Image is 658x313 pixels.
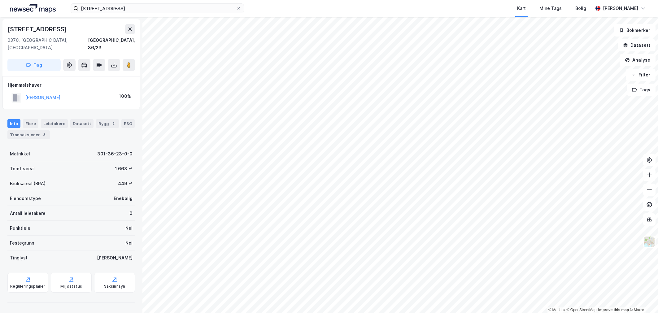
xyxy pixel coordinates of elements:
div: [PERSON_NAME] [603,5,638,12]
div: [GEOGRAPHIC_DATA], 36/23 [88,37,135,51]
div: Tinglyst [10,254,28,262]
button: Bokmerker [614,24,656,37]
div: [STREET_ADDRESS] [7,24,68,34]
div: Kontrollprogram for chat [627,283,658,313]
div: Info [7,119,20,128]
div: 301-36-23-0-0 [97,150,133,158]
div: Eiere [23,119,38,128]
div: Transaksjoner [7,130,50,139]
div: Reguleringsplaner [10,284,45,289]
div: Hjemmelshaver [8,81,135,89]
div: 2 [110,120,116,127]
a: Improve this map [598,308,629,312]
div: Datasett [70,119,94,128]
div: 0370, [GEOGRAPHIC_DATA], [GEOGRAPHIC_DATA] [7,37,88,51]
div: Antall leietakere [10,210,46,217]
div: Enebolig [114,195,133,202]
div: Tomteareal [10,165,35,172]
div: Nei [125,224,133,232]
div: 100% [119,93,131,100]
div: Nei [125,239,133,247]
div: Bruksareal (BRA) [10,180,46,187]
img: logo.a4113a55bc3d86da70a041830d287a7e.svg [10,4,56,13]
div: Punktleie [10,224,30,232]
button: Filter [626,69,656,81]
button: Tags [627,84,656,96]
a: OpenStreetMap [567,308,597,312]
button: Datasett [618,39,656,51]
iframe: Chat Widget [627,283,658,313]
div: Leietakere [41,119,68,128]
button: Tag [7,59,61,71]
input: Søk på adresse, matrikkel, gårdeiere, leietakere eller personer [78,4,236,13]
div: 1 668 ㎡ [115,165,133,172]
button: Analyse [620,54,656,66]
div: ESG [121,119,135,128]
div: Eiendomstype [10,195,41,202]
div: Bolig [575,5,586,12]
a: Mapbox [548,308,565,312]
div: Matrikkel [10,150,30,158]
div: 449 ㎡ [118,180,133,187]
div: Miljøstatus [60,284,82,289]
div: Mine Tags [539,5,562,12]
div: Bygg [96,119,119,128]
img: Z [643,236,655,248]
div: [PERSON_NAME] [97,254,133,262]
div: Kart [517,5,526,12]
div: 3 [41,132,47,138]
div: Festegrunn [10,239,34,247]
div: 0 [129,210,133,217]
div: Saksinnsyn [104,284,125,289]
